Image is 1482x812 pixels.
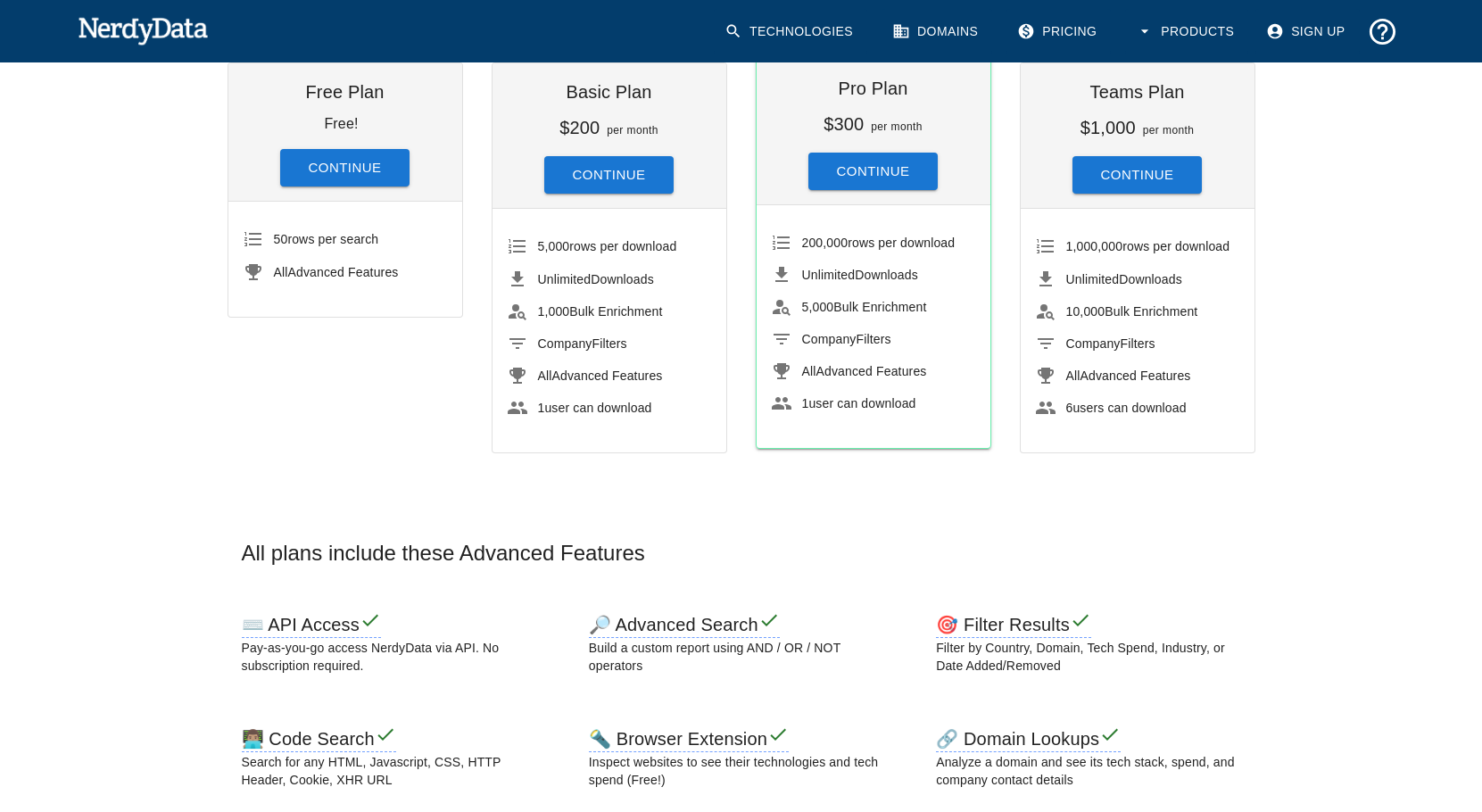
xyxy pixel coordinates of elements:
span: users can download [1066,401,1187,415]
span: Advanced Features [802,364,927,378]
span: Downloads [802,268,918,282]
h6: Teams Plan [1035,78,1240,106]
span: Bulk Enrichment [802,300,927,314]
span: per month [1143,124,1195,137]
h3: All plans include these Advanced Features [228,539,1255,568]
button: Continue [1072,156,1203,194]
span: Bulk Enrichment [1066,304,1198,319]
span: Company [802,332,857,346]
span: 1 [802,396,809,410]
span: user can download [802,396,916,410]
h6: Basic Plan [507,78,712,106]
h6: 🔎 Advanced Search [589,615,780,638]
h6: Free Plan [243,78,448,106]
a: Technologies [714,9,867,54]
span: Filters [1066,336,1155,351]
h6: ⌨️ API Access [242,615,381,638]
span: 5,000 [538,239,570,253]
span: rows per download [538,239,677,253]
p: Pay-as-you-go access NerdyData via API. No subscription required. [242,639,546,675]
span: Downloads [538,272,654,286]
span: Unlimited [538,272,592,286]
a: Sign Up [1255,9,1359,54]
span: rows per search [274,232,379,246]
span: All [802,364,816,378]
span: Unlimited [1066,272,1120,286]
h6: 🎯 Filter Results [936,615,1091,638]
span: Filters [802,332,891,346]
span: per month [607,124,658,137]
span: 1,000 [538,304,570,319]
h6: Pro Plan [771,74,976,103]
span: All [1066,369,1080,383]
span: 10,000 [1066,304,1105,319]
span: All [274,265,288,279]
h6: 🔦 Browser Extension [589,729,789,752]
p: Build a custom report using AND / OR / NOT operators [589,639,893,675]
h6: $300 [824,114,864,134]
span: Advanced Features [1066,369,1191,383]
span: Advanced Features [274,265,399,279]
span: Advanced Features [538,369,663,383]
p: Inspect websites to see their technologies and tech spend (Free!) [589,753,893,789]
h6: 👨🏽‍💻 Code Search [242,729,396,752]
span: All [538,369,552,383]
button: Support and Documentation [1360,9,1405,54]
span: 50 [274,232,288,246]
span: 6 [1066,401,1073,415]
span: user can download [538,401,652,415]
p: Search for any HTML, Javascript, CSS, HTTP Header, Cookie, XHR URL [242,753,546,789]
p: Free! [324,116,358,131]
span: Bulk Enrichment [538,304,663,319]
button: Continue [544,156,675,194]
span: 1,000,000 [1066,239,1123,253]
span: Company [538,336,592,351]
h6: 🔗 Domain Lookups [936,729,1121,752]
span: rows per download [802,236,956,250]
span: rows per download [1066,239,1230,253]
p: Filter by Country, Domain, Tech Spend, Industry, or Date Added/Removed [936,639,1240,675]
img: NerdyData.com [78,12,209,48]
a: Domains [882,9,992,54]
p: Analyze a domain and see its tech stack, spend, and company contact details [936,753,1240,789]
span: 200,000 [802,236,849,250]
span: Company [1066,336,1121,351]
button: Continue [808,153,939,190]
span: Unlimited [802,268,856,282]
span: 1 [538,401,545,415]
span: Downloads [1066,272,1182,286]
button: Products [1125,9,1248,54]
span: 5,000 [802,300,834,314]
span: per month [871,120,923,133]
span: Filters [538,336,627,351]
h6: $200 [559,118,600,137]
a: Pricing [1006,9,1111,54]
h6: $1,000 [1080,118,1136,137]
button: Continue [280,149,410,186]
